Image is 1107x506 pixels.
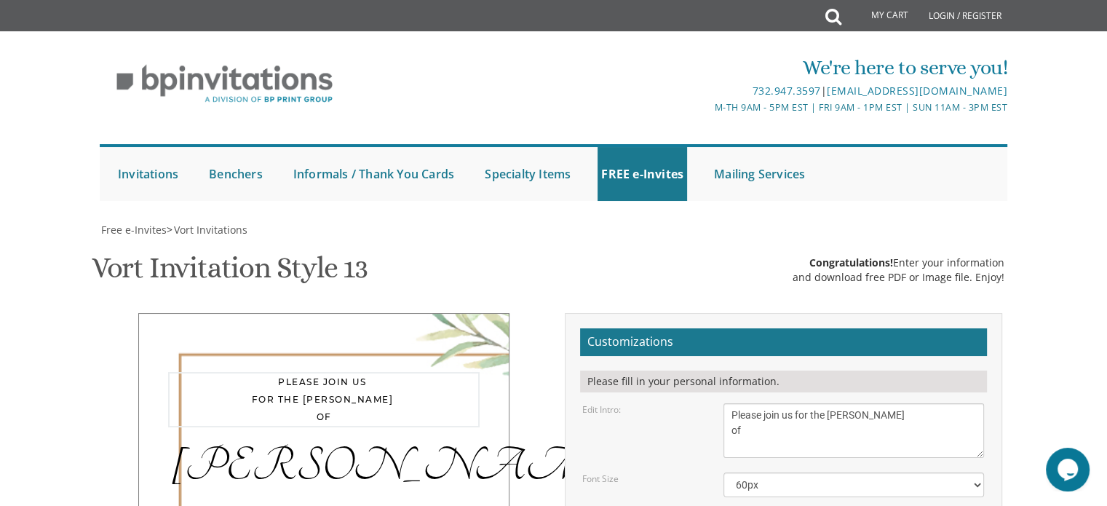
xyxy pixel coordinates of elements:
span: Congratulations! [809,256,893,269]
label: Edit Intro: [582,403,621,416]
a: Invitations [114,147,182,201]
a: Free e-Invites [100,223,167,237]
span: Vort Invitations [174,223,247,237]
a: Vort Invitations [172,223,247,237]
a: [EMAIL_ADDRESS][DOMAIN_NAME] [827,84,1007,98]
div: | [403,82,1007,100]
label: Font Size [582,473,619,485]
a: Benchers [205,147,266,201]
iframe: chat widget [1046,448,1092,491]
div: Please join us for the [PERSON_NAME] of [168,372,480,427]
div: Enter your information [793,256,1004,270]
div: Please fill in your personal information. [580,371,987,392]
div: M-Th 9am - 5pm EST | Fri 9am - 1pm EST | Sun 11am - 3pm EST [403,100,1007,115]
a: Specialty Items [481,147,574,201]
a: My Cart [840,1,918,31]
div: and download free PDF or Image file. Enjoy! [793,270,1004,285]
h1: Vort Invitation Style 13 [92,252,368,295]
h2: Customizations [580,328,987,356]
div: We're here to serve you! [403,53,1007,82]
a: FREE e-Invites [598,147,687,201]
a: Mailing Services [710,147,809,201]
span: > [167,223,247,237]
a: 732.947.3597 [752,84,820,98]
textarea: With much gratitude to Hashem We would like to invite you to The vort of our children [723,403,984,458]
a: Informals / Thank You Cards [290,147,458,201]
span: Free e-Invites [101,223,167,237]
img: BP Invitation Loft [100,54,349,114]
